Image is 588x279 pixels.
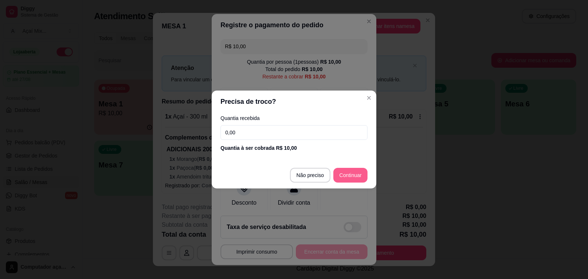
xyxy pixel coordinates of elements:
button: Close [363,92,375,104]
div: Quantia à ser cobrada R$ 10,00 [220,144,367,152]
button: Continuar [333,168,367,183]
header: Precisa de troco? [212,91,376,113]
label: Quantia recebida [220,116,367,121]
button: Não preciso [290,168,331,183]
